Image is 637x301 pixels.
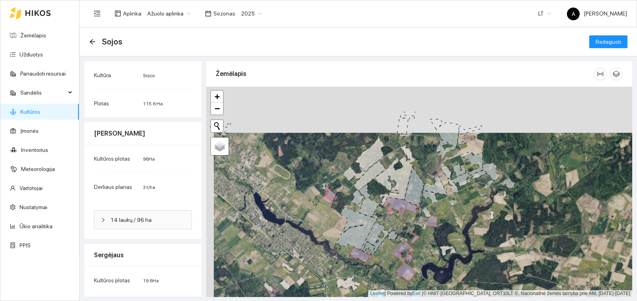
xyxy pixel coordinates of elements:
div: Sergėjaus [94,244,192,266]
a: Esri [412,291,421,296]
a: Vartotojai [20,185,43,191]
span: 3 t/ha [143,184,155,190]
span: 2025 [241,8,262,19]
span: 19.6 Ha [143,278,159,284]
div: 14 laukų / 96 ha [94,211,191,229]
a: Zoom out [211,103,223,115]
a: Įmonės [20,128,39,134]
button: Initiate a new search [211,120,223,132]
a: Žemėlapis [20,32,46,39]
a: Panaudoti resursai [20,70,66,77]
span: Aplinka : [123,9,143,18]
span: 96 Ha [143,156,155,162]
div: [PERSON_NAME] [94,122,192,145]
a: Užduotys [20,51,43,58]
a: Inventorius [21,147,48,153]
span: − [215,103,220,113]
a: PPIS [20,242,31,249]
span: Sandėlis [20,85,66,101]
span: layout [115,10,121,17]
span: 115.6 Ha [143,101,163,107]
a: Leaflet [370,291,385,296]
span: Sojos [102,35,122,48]
span: | [422,291,423,296]
a: Zoom in [211,91,223,103]
button: column-width [594,68,607,80]
span: right [101,217,106,222]
div: Žemėlapis [216,62,594,85]
span: Derliaus planas [94,184,132,190]
span: calendar [205,10,211,17]
a: Kultūros [20,109,40,115]
a: Nustatymai [20,204,47,210]
span: Redaguoti [596,37,621,46]
span: arrow-left [89,39,96,45]
button: menu-fold [89,6,105,21]
a: Meteorologija [21,166,55,172]
div: | Powered by © HNIT-[GEOGRAPHIC_DATA]; ORT10LT ©, Nacionalinė žemės tarnyba prie AM, [DATE]-[DATE] [368,290,632,297]
a: Ūkio analitika [20,223,53,229]
span: Sezonas : [213,9,236,18]
span: column-width [594,71,606,77]
span: Kultūros plotas [94,155,130,162]
div: Atgal [89,39,96,45]
span: LT [538,8,551,19]
span: A [572,8,575,20]
span: Plotas [94,100,109,107]
span: menu-fold [94,10,101,17]
span: + [215,91,220,101]
button: Redaguoti [589,35,627,48]
span: Kultūra [94,72,111,78]
span: [PERSON_NAME] [567,10,627,17]
span: Kultūros plotas [94,277,130,284]
span: 14 laukų / 96 ha [110,216,185,224]
a: Layers [211,138,229,155]
span: Ažuolo aplinka [147,8,191,19]
span: Sojos [143,73,155,78]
